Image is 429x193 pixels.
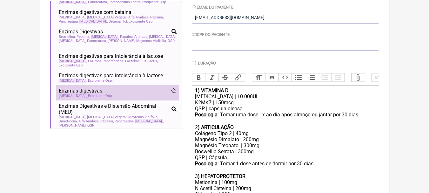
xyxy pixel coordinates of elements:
[195,112,375,124] div: : Tomar uma dose 1x ao dia após almoço ou jantar por 30 dias. ㅤ
[195,124,375,130] div: 2
[79,19,107,24] span: [MEDICAL_DATA]
[87,39,107,43] span: Pancreatina
[87,123,95,128] span: QSP
[195,130,375,136] div: Colágeno Tipo 2 | 40mg
[195,106,375,112] div: QSP | cápsula oleosa
[128,15,149,19] span: Alfa Amilase
[168,39,175,43] span: QSP
[59,59,86,63] span: [MEDICAL_DATA]
[115,119,134,123] span: Pancreatina
[198,61,216,65] label: Duração
[59,115,86,119] span: [MEDICAL_DATA]
[87,15,127,19] span: [MEDICAL_DATA] Vegetal
[88,79,113,83] span: Excipiente Qsp
[195,161,218,167] strong: Posologia
[195,136,375,155] div: Magnésio Dimalato | 200mg Magnésio Treonato | 300mg Boswellia Serrata | 300mg
[78,119,99,123] span: Alfa Amilase
[129,19,153,24] span: Excipiente Qsp
[59,88,102,94] span: Enzimas digestivas
[109,19,128,24] span: Betaína Hcl
[331,73,345,82] button: Increase Level
[278,73,292,82] button: Code
[134,35,148,39] span: Amilase
[318,73,331,82] button: Decrease Level
[195,100,375,106] div: K2MK7 | 150mcg
[120,35,133,39] span: Papaina
[59,19,78,24] span: Pancreatina
[195,155,375,161] div: QSP | Cápsula
[59,94,86,98] span: [MEDICAL_DATA]
[59,103,169,115] span: Enzimas Digestivas e Distensão Abdominal (MEU)
[198,173,245,179] strong: ) HEPATOPROTETOR
[292,73,305,82] button: Bullets
[59,35,76,39] span: Bromelina
[100,119,114,123] span: Papaína
[59,72,163,79] span: Enzimas digestivas para intolerância à lactose
[352,73,365,82] button: Attach Files
[135,119,163,123] span: [MEDICAL_DATA]
[195,173,375,179] div: 3
[305,73,318,82] button: Numbers
[59,15,86,19] span: [MEDICAL_DATA]
[195,179,375,185] div: Metionina | 100mg
[150,15,164,19] span: Papaína
[195,161,375,173] div: : Tomar 1 dose antes de dormir por 30 dias. ㅤ
[59,63,84,67] span: Excipiente Qsp
[91,35,118,39] span: [MEDICAL_DATA]
[198,124,234,130] strong: ) ARTICULAÇÃO
[77,35,90,39] span: Pepsina
[192,32,230,37] label: CPF do Paciente
[125,59,158,63] span: Lactobacillus Lactis
[88,94,113,98] span: Excipiente Qsp
[59,79,86,83] span: [MEDICAL_DATA]
[195,185,375,191] div: N Acetil Cisteina | 200mg
[192,73,205,82] button: Bold
[195,93,375,100] div: [MEDICAL_DATA] | 10.000UI
[59,123,86,128] span: [PERSON_NAME]
[252,73,265,82] button: Heading
[195,87,229,93] strong: 1) VITAMINA D
[192,5,234,10] label: Email do Paciente
[372,73,385,82] button: Undo
[128,115,158,119] span: Maytenus Ilicifolia
[88,59,124,63] span: Enzimas Pancreaticas
[149,35,176,39] span: [MEDICAL_DATA]
[87,115,127,119] span: [MEDICAL_DATA] Vegetal
[195,112,218,118] strong: Posologia
[136,39,167,43] span: Maytenus Hicifolia
[108,39,135,43] span: [PERSON_NAME]
[232,73,245,82] button: Link
[59,29,103,35] span: Enzimas Digestivas
[59,53,163,59] span: Enzimas digestivas para intolerância à lactose
[205,73,218,82] button: Italic
[218,73,232,82] button: Strikethrough
[59,9,131,15] span: Enzimas digestivas com betaina
[265,73,278,82] button: Quote
[59,119,77,123] span: Simeticona
[59,39,86,43] span: [MEDICAL_DATA]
